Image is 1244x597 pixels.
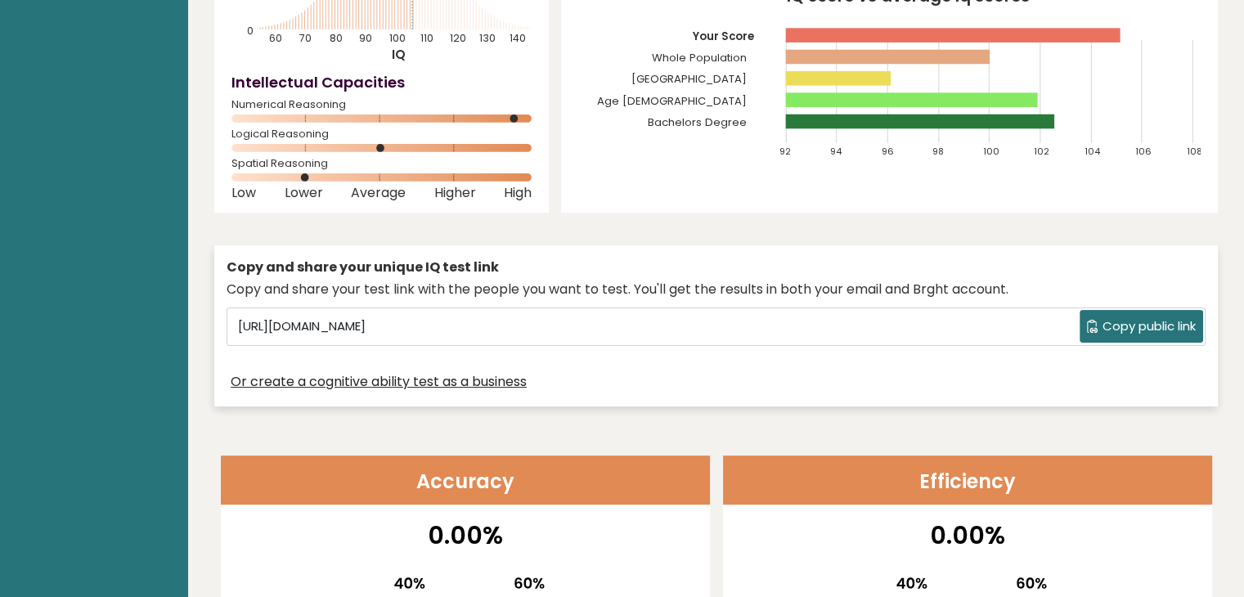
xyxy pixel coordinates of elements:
tspan: 102 [1034,145,1049,158]
tspan: IQ [392,46,406,63]
header: Efficiency [723,456,1212,505]
tspan: 100 [983,145,999,158]
tspan: 130 [479,31,496,45]
tspan: 110 [420,31,433,45]
tspan: [GEOGRAPHIC_DATA] [631,71,747,87]
span: Higher [434,190,476,196]
p: 0.00% [231,517,699,554]
tspan: 92 [779,145,791,158]
tspan: 106 [1136,145,1152,158]
tspan: 140 [510,31,526,45]
tspan: 108 [1187,145,1202,158]
tspan: 96 [882,145,894,158]
button: Copy public link [1080,310,1203,343]
tspan: 90 [359,31,372,45]
span: Numerical Reasoning [231,101,532,108]
span: Low [231,190,256,196]
tspan: 104 [1085,145,1101,158]
div: Copy and share your test link with the people you want to test. You'll get the results in both yo... [227,280,1206,299]
h4: Intellectual Capacities [231,71,532,93]
span: Copy public link [1103,317,1196,336]
tspan: Your Score [692,29,754,44]
tspan: 70 [299,31,312,45]
a: Or create a cognitive ability test as a business [231,372,527,392]
span: Spatial Reasoning [231,160,532,167]
span: Logical Reasoning [231,131,532,137]
tspan: Whole Population [652,50,747,65]
tspan: 100 [389,31,406,45]
span: High [504,190,532,196]
div: Copy and share your unique IQ test link [227,258,1206,277]
tspan: 80 [330,31,343,45]
tspan: 0 [247,24,254,38]
span: Lower [285,190,323,196]
tspan: 60 [270,31,283,45]
tspan: Bachelors Degree [648,114,747,130]
tspan: 94 [830,145,842,158]
tspan: 120 [450,31,466,45]
header: Accuracy [221,456,710,505]
span: Average [351,190,406,196]
tspan: 98 [932,145,944,158]
p: 0.00% [734,517,1201,554]
tspan: Age [DEMOGRAPHIC_DATA] [597,93,747,109]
